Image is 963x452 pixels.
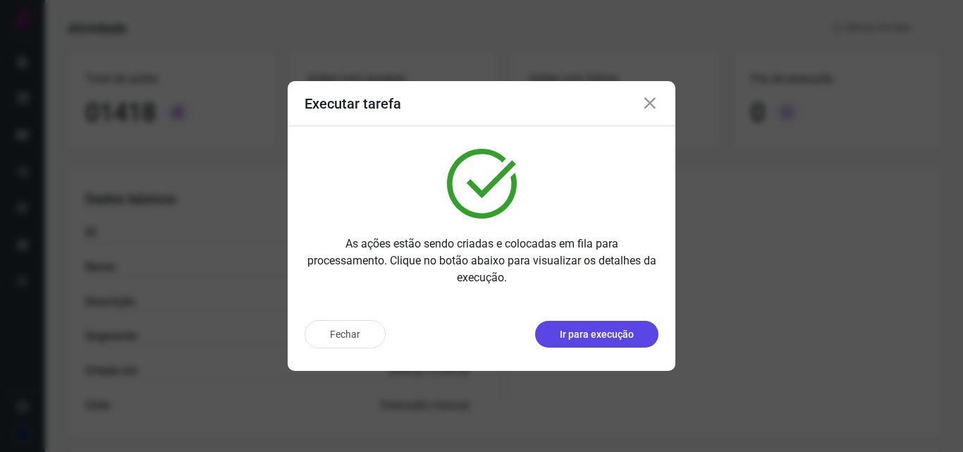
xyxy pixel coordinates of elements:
[447,149,517,219] img: verified.svg
[305,95,401,112] h3: Executar tarefa
[560,327,634,342] p: Ir para execução
[535,321,658,348] button: Ir para execução
[305,320,386,348] button: Fechar
[305,236,658,286] p: As ações estão sendo criadas e colocadas em fila para processamento. Clique no botão abaixo para ...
